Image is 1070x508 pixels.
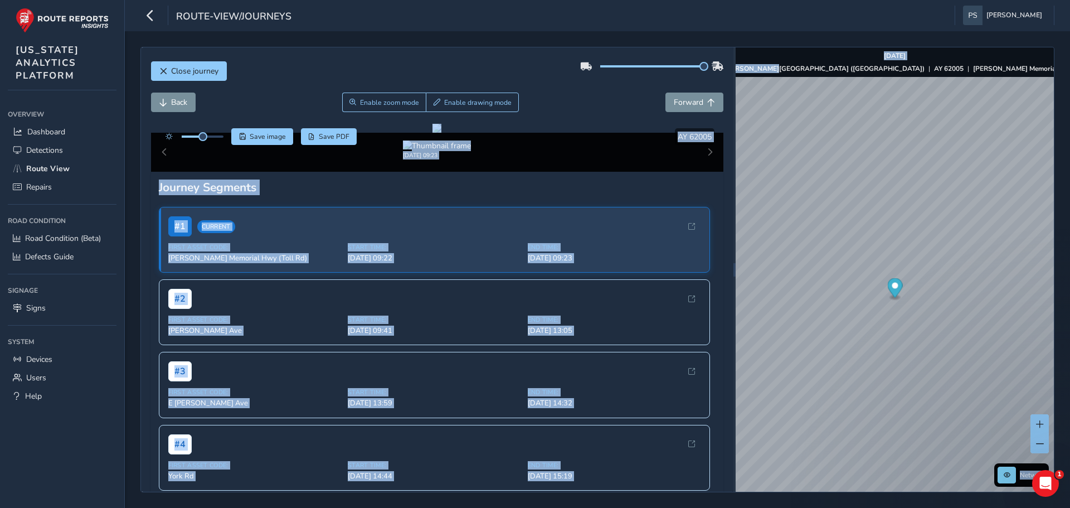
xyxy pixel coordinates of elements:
[16,43,79,82] span: [US_STATE] ANALYTICS PLATFORM
[8,229,116,248] a: Road Condition (Beta)
[348,461,521,470] span: Start Time:
[963,6,1046,25] button: [PERSON_NAME]
[26,303,46,313] span: Signs
[151,93,196,112] button: Back
[26,145,63,156] span: Detections
[528,398,701,408] span: [DATE] 14:32
[26,372,46,383] span: Users
[8,248,116,266] a: Defects Guide
[8,333,116,350] div: System
[665,93,723,112] button: Forward
[8,212,116,229] div: Road Condition
[25,391,42,401] span: Help
[986,6,1042,25] span: [PERSON_NAME]
[934,64,964,73] strong: AY 62005
[403,151,471,159] div: [DATE] 09:23
[426,93,519,112] button: Draw
[168,289,192,309] span: # 2
[348,253,521,263] span: [DATE] 09:22
[348,243,521,251] span: Start Time:
[528,461,701,470] span: End Time:
[348,388,521,396] span: Start Time:
[319,132,349,141] span: Save PDF
[168,326,342,336] span: [PERSON_NAME] Ave
[1020,471,1045,480] span: Network
[8,178,116,196] a: Repairs
[348,471,521,481] span: [DATE] 14:44
[151,61,227,81] button: Close journey
[168,434,192,454] span: # 4
[528,471,701,481] span: [DATE] 15:19
[688,64,925,73] strong: ASSET NO. [PERSON_NAME][GEOGRAPHIC_DATA] ([GEOGRAPHIC_DATA])
[528,243,701,251] span: End Time:
[528,316,701,324] span: End Time:
[887,278,902,301] div: Map marker
[171,97,187,108] span: Back
[348,326,521,336] span: [DATE] 09:41
[1055,470,1064,479] span: 1
[168,216,192,236] span: # 1
[26,163,70,174] span: Route View
[1032,470,1059,497] iframe: Intercom live chat
[176,9,291,25] span: route-view/journeys
[360,98,419,107] span: Enable zoom mode
[8,299,116,317] a: Signs
[168,243,342,251] span: First Asset Code:
[528,253,701,263] span: [DATE] 09:23
[16,8,109,33] img: rr logo
[8,106,116,123] div: Overview
[25,233,101,244] span: Road Condition (Beta)
[8,141,116,159] a: Detections
[8,159,116,178] a: Route View
[678,132,712,142] span: AY 62005
[348,316,521,324] span: Start Time:
[528,326,701,336] span: [DATE] 13:05
[168,316,342,324] span: First Asset Code:
[8,350,116,369] a: Devices
[168,471,342,481] span: York Rd
[168,461,342,470] span: First Asset Code:
[301,128,357,145] button: PDF
[674,97,703,108] span: Forward
[8,123,116,141] a: Dashboard
[26,182,52,192] span: Repairs
[26,354,52,365] span: Devices
[8,387,116,405] a: Help
[963,6,983,25] img: diamond-layout
[348,398,521,408] span: [DATE] 13:59
[168,388,342,396] span: First Asset Code:
[528,388,701,396] span: End Time:
[159,180,716,195] div: Journey Segments
[231,128,293,145] button: Save
[168,361,192,381] span: # 3
[444,98,512,107] span: Enable drawing mode
[342,93,426,112] button: Zoom
[403,141,471,151] img: Thumbnail frame
[168,253,342,263] span: [PERSON_NAME] Memorial Hwy (Toll Rd)
[884,51,906,60] strong: [DATE]
[27,127,65,137] span: Dashboard
[197,220,235,233] span: Current
[168,398,342,408] span: E [PERSON_NAME] Ave
[171,66,218,76] span: Close journey
[250,132,286,141] span: Save image
[25,251,74,262] span: Defects Guide
[8,282,116,299] div: Signage
[8,369,116,387] a: Users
